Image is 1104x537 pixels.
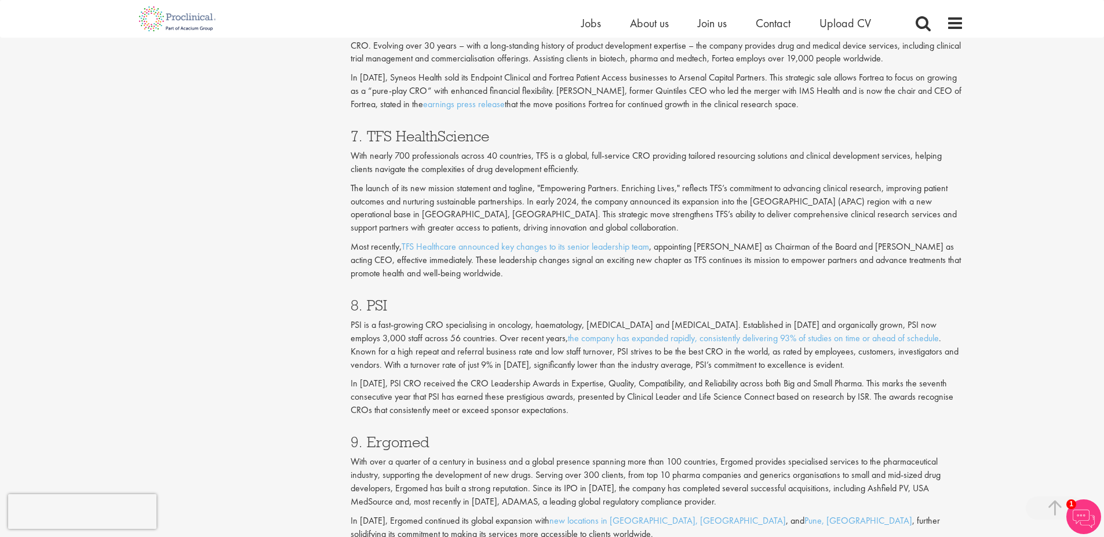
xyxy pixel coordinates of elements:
[549,514,786,527] a: new locations in [GEOGRAPHIC_DATA], [GEOGRAPHIC_DATA]
[351,377,964,417] p: In [DATE], PSI CRO received the CRO Leadership Awards in Expertise, Quality, Compatibility, and R...
[630,16,669,31] a: About us
[568,332,939,344] a: the company has expanded rapidly, consistently delivering 93% of studies on time or ahead of sche...
[402,240,649,253] a: TFS Healthcare announced key changes to its senior leadership team
[351,71,964,111] p: In [DATE], Syneos Health sold its Endpoint Clinical and Fortrea Patient Access businesses to Arse...
[698,16,727,31] a: Join us
[804,514,912,527] a: Pune, [GEOGRAPHIC_DATA]
[351,26,964,66] p: In [DATE], Labcorp announced its plans to spin off its CRO segment. A year later, Fortrea, which ...
[351,129,964,144] h3: 7. TFS HealthScience
[351,182,964,235] p: The launch of its new mission statement and tagline, "Empowering Partners. Enriching Lives," refl...
[423,98,505,110] a: earnings press release
[351,240,964,280] p: Most recently, , appointing [PERSON_NAME] as Chairman of the Board and [PERSON_NAME] as acting CE...
[351,298,964,313] h3: 8. PSI
[351,149,964,176] p: With nearly 700 professionals across 40 countries, TFS is a global, full-service CRO providing ta...
[1066,499,1101,534] img: Chatbot
[819,16,871,31] a: Upload CV
[351,319,964,371] p: PSI is a fast-growing CRO specialising in oncology, haematology, [MEDICAL_DATA] and [MEDICAL_DATA...
[1066,499,1076,509] span: 1
[581,16,601,31] a: Jobs
[351,455,964,508] p: With over a quarter of a century in business and a global presence spanning more than 100 countri...
[351,434,964,450] h3: 9. Ergomed
[8,494,156,529] iframe: reCAPTCHA
[756,16,790,31] a: Contact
